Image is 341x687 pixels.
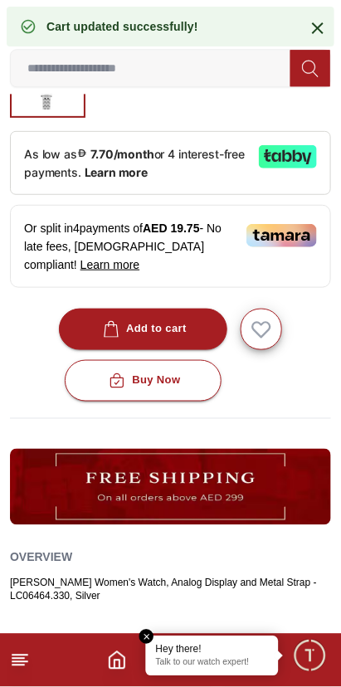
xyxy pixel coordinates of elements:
button: Buy Now [65,360,221,402]
button: Add to cart [59,309,227,350]
em: Close tooltip [139,630,154,645]
div: Cart updated successfully! [46,18,198,35]
div: [PERSON_NAME] Women's Watch, Analog Display and Metal Strap - LC06464.330, Silver [10,577,331,603]
span: AED 19.75 [143,222,199,235]
h2: Overview [10,545,72,570]
div: Add to cart [100,319,187,339]
div: Or split in 4 payments of - No late fees, [DEMOGRAPHIC_DATA] compliant! [10,205,331,288]
p: Talk to our watch expert! [156,658,269,670]
img: Tamara [246,224,317,247]
div: Chat Widget [292,638,329,675]
div: Hey there! [156,643,269,656]
a: Home [107,650,127,670]
div: Buy Now [105,371,180,390]
span: Learn more [80,258,140,271]
img: ... [10,449,331,526]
